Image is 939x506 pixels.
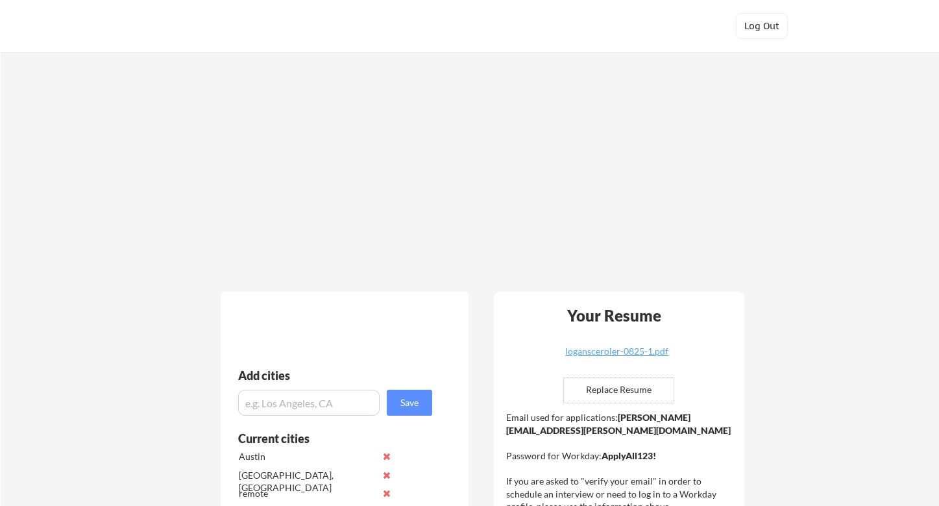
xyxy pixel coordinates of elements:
[506,412,731,436] strong: [PERSON_NAME][EMAIL_ADDRESS][PERSON_NAME][DOMAIN_NAME]
[238,390,380,416] input: e.g. Los Angeles, CA
[550,308,679,323] div: Your Resume
[238,370,435,381] div: Add cities
[540,347,694,367] a: logansceroler-0825-1.pdf
[540,347,694,356] div: logansceroler-0825-1.pdf
[736,13,788,39] button: Log Out
[602,450,656,461] strong: ApplyAll123!
[238,433,418,444] div: Current cities
[387,390,432,416] button: Save
[239,487,376,500] div: remote
[239,469,376,494] div: [GEOGRAPHIC_DATA], [GEOGRAPHIC_DATA]
[239,450,376,463] div: Austin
